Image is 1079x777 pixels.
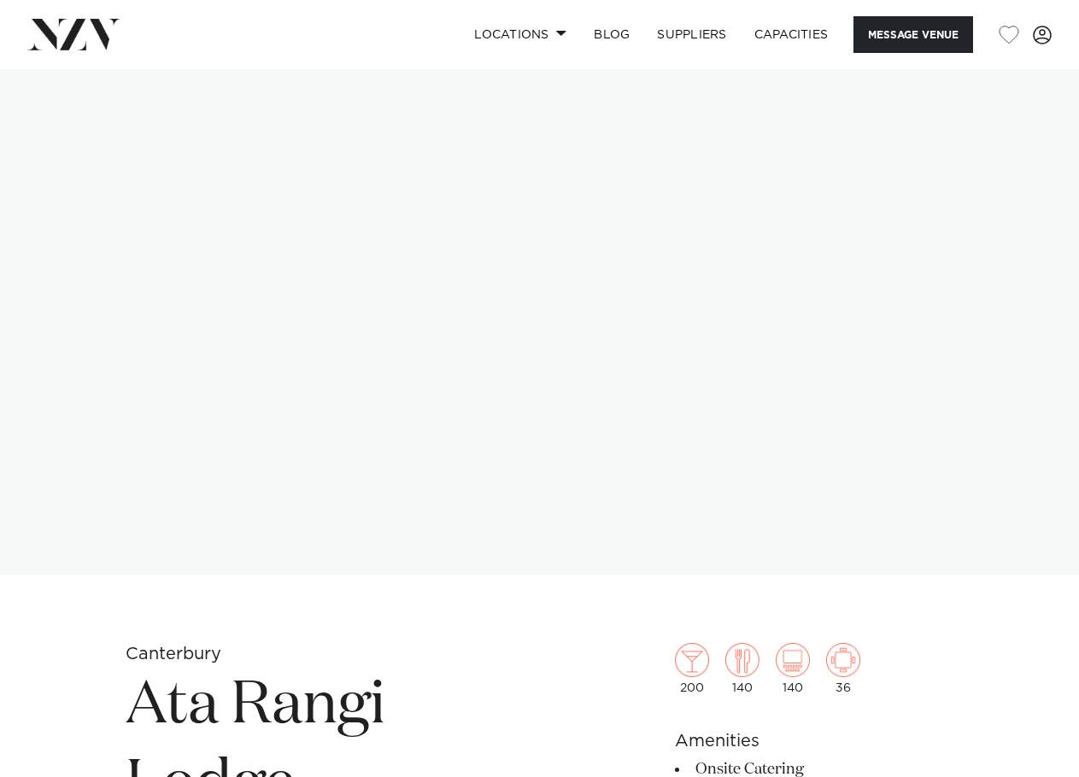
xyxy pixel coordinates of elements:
a: BLOG [580,16,643,53]
a: SUPPLIERS [643,16,740,53]
a: Locations [460,16,580,53]
div: 200 [675,643,709,694]
div: 140 [776,643,810,694]
img: dining.png [725,643,759,677]
div: 140 [725,643,759,694]
img: meeting.png [826,643,860,677]
button: Message Venue [853,16,973,53]
a: Capacities [741,16,842,53]
img: theatre.png [776,643,810,677]
img: cocktail.png [675,643,709,677]
div: 36 [826,643,860,694]
h6: Amenities [675,728,953,754]
img: nzv-logo.png [27,19,120,50]
small: Canterbury [126,646,221,663]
